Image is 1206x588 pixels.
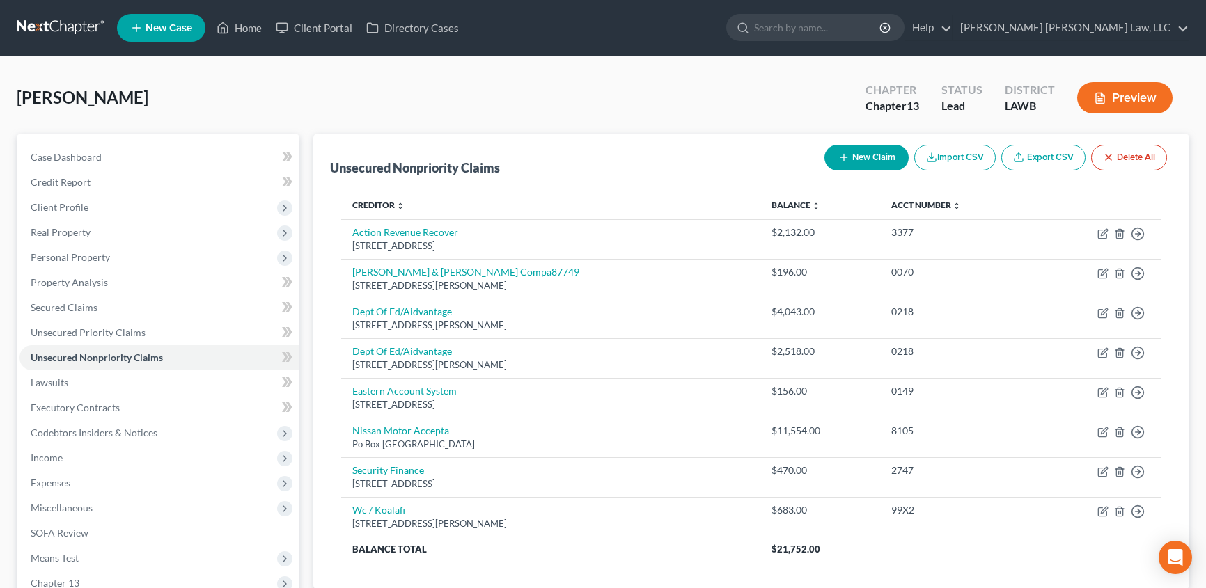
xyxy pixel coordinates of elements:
button: Import CSV [914,145,996,170]
span: Credit Report [31,176,91,188]
div: Status [941,82,982,98]
a: Unsecured Nonpriority Claims [19,345,299,370]
a: Case Dashboard [19,145,299,170]
div: 0070 [891,265,1024,279]
span: Case Dashboard [31,151,102,163]
div: [STREET_ADDRESS] [352,239,749,253]
div: Unsecured Nonpriority Claims [330,159,500,176]
a: Property Analysis [19,270,299,295]
div: 0218 [891,344,1024,358]
div: [STREET_ADDRESS] [352,477,749,491]
a: Credit Report [19,170,299,195]
div: $470.00 [772,463,869,477]
i: unfold_more [812,202,820,210]
th: Balance Total [341,537,760,562]
div: [STREET_ADDRESS][PERSON_NAME] [352,279,749,292]
div: $2,132.00 [772,225,869,239]
div: [STREET_ADDRESS][PERSON_NAME] [352,358,749,372]
span: Codebtors Insiders & Notices [31,427,157,438]
input: Search by name... [754,15,882,40]
a: Lawsuits [19,370,299,395]
span: [PERSON_NAME] [17,87,148,107]
a: Eastern Account System [352,385,457,397]
a: [PERSON_NAME] & [PERSON_NAME] Compa87749 [352,266,579,278]
div: $683.00 [772,503,869,517]
span: Lawsuits [31,376,68,388]
button: New Claim [824,145,909,170]
a: SOFA Review [19,521,299,546]
span: New Case [146,23,192,33]
div: District [1005,82,1055,98]
a: Security Finance [352,464,424,476]
i: unfold_more [953,202,961,210]
span: Unsecured Priority Claims [31,326,146,338]
div: [STREET_ADDRESS][PERSON_NAME] [352,319,749,332]
span: Property Analysis [31,276,108,288]
div: Chapter [866,82,919,98]
div: Open Intercom Messenger [1159,541,1192,574]
div: $2,518.00 [772,344,869,358]
div: 99X2 [891,503,1024,517]
a: Action Revenue Recover [352,226,458,238]
div: [STREET_ADDRESS] [352,398,749,411]
a: Balance unfold_more [772,200,820,210]
span: Means Test [31,552,79,564]
div: $4,043.00 [772,305,869,319]
div: Lead [941,98,982,114]
div: 8105 [891,424,1024,438]
button: Delete All [1091,145,1167,170]
div: Chapter [866,98,919,114]
a: Help [905,15,952,40]
span: SOFA Review [31,527,88,539]
div: 3377 [891,225,1024,239]
a: Client Portal [269,15,359,40]
a: [PERSON_NAME] [PERSON_NAME] Law, LLC [953,15,1189,40]
div: [STREET_ADDRESS][PERSON_NAME] [352,517,749,530]
a: Dept Of Ed/Aidvantage [352,345,452,357]
div: $196.00 [772,265,869,279]
a: Creditor unfold_more [352,200,405,210]
a: Nissan Motor Accepta [352,424,449,436]
span: $21,752.00 [772,543,820,555]
span: Executory Contracts [31,402,120,413]
a: Executory Contracts [19,395,299,420]
div: $156.00 [772,384,869,398]
div: 0218 [891,305,1024,319]
a: Secured Claims [19,295,299,320]
span: Expenses [31,477,70,488]
span: Income [31,452,63,463]
a: Wc / Koalafi [352,504,405,516]
div: 0149 [891,384,1024,398]
a: Directory Cases [359,15,466,40]
span: Personal Property [31,251,110,263]
div: 2747 [891,463,1024,477]
span: Real Property [31,226,91,238]
div: LAWB [1005,98,1055,114]
a: Export CSV [1001,145,1086,170]
span: Miscellaneous [31,502,93,514]
a: Acct Number unfold_more [891,200,961,210]
i: unfold_more [396,202,405,210]
a: Home [210,15,269,40]
a: Unsecured Priority Claims [19,320,299,345]
button: Preview [1077,82,1173,113]
span: Unsecured Nonpriority Claims [31,351,163,363]
div: Po Box [GEOGRAPHIC_DATA] [352,438,749,451]
a: Dept Of Ed/Aidvantage [352,305,452,317]
span: Secured Claims [31,301,97,313]
span: Client Profile [31,201,88,213]
div: $11,554.00 [772,424,869,438]
span: 13 [907,99,919,112]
